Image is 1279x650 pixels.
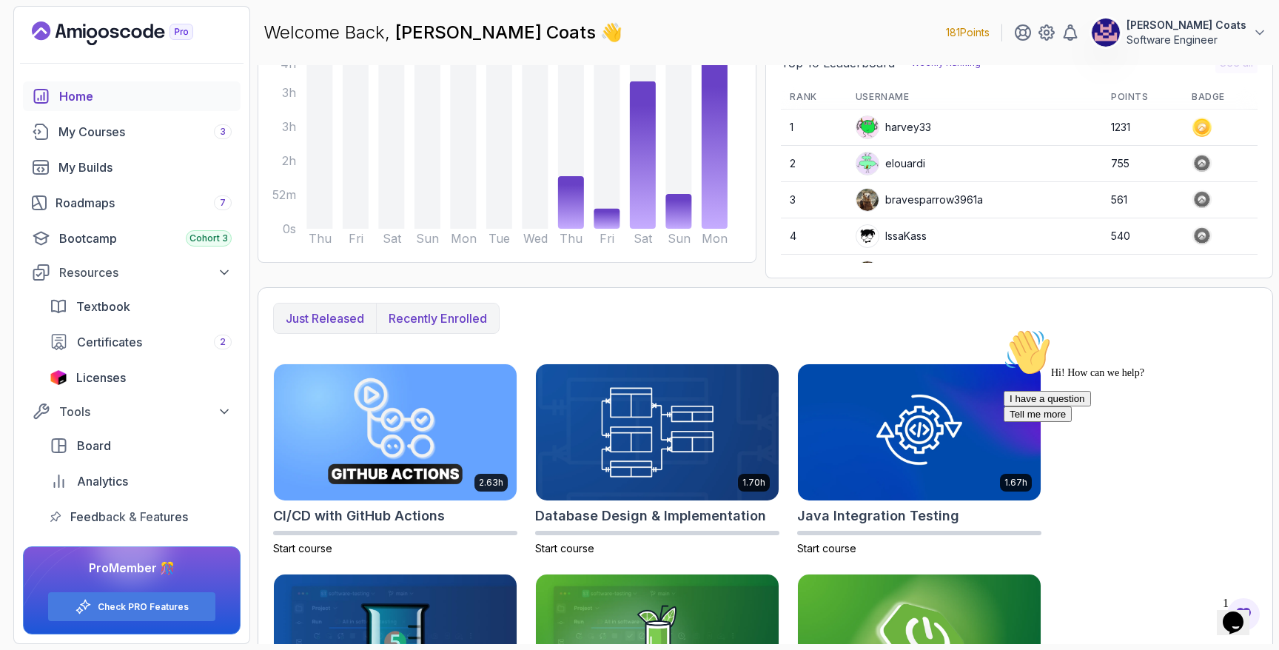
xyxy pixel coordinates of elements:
td: 5 [781,255,846,291]
tspan: Tue [489,231,510,246]
div: My Builds [58,158,232,176]
button: Just released [274,304,376,333]
td: 755 [1102,146,1183,182]
div: 👋Hi! How can we help?I have a questionTell me more [6,6,272,99]
span: Certificates [77,333,142,351]
a: Java Integration Testing card1.67hJava Integration TestingStart course [797,363,1041,556]
tspan: Thu [560,231,583,246]
th: Badge [1183,85,1258,110]
p: Software Engineer [1127,33,1246,47]
div: Home [59,87,232,105]
iframe: chat widget [998,323,1264,583]
span: 👋 [599,19,626,47]
h2: Database Design & Implementation [535,506,766,526]
img: CI/CD with GitHub Actions card [274,364,517,500]
a: CI/CD with GitHub Actions card2.63hCI/CD with GitHub ActionsStart course [273,363,517,556]
div: harvey33 [856,115,931,139]
button: I have a question [6,68,93,84]
button: Tools [23,398,241,425]
a: licenses [41,363,241,392]
tspan: Sat [634,231,653,246]
img: jetbrains icon [50,370,67,385]
a: certificates [41,327,241,357]
tspan: Wed [523,231,548,246]
img: default monster avatar [856,116,879,138]
span: Licenses [76,369,126,386]
span: 3 [220,126,226,138]
a: textbook [41,292,241,321]
span: 2 [220,336,226,348]
td: 540 [1102,218,1183,255]
a: Landing page [32,21,227,45]
th: Username [847,85,1102,110]
a: home [23,81,241,111]
td: 413 [1102,255,1183,291]
tspan: Sun [416,231,439,246]
img: Database Design & Implementation card [536,364,779,500]
td: 1 [781,110,846,146]
tspan: 2h [282,153,296,168]
tspan: 0s [283,221,296,236]
td: 2 [781,146,846,182]
tspan: Thu [309,231,332,246]
tspan: Mon [451,231,477,246]
span: Textbook [76,298,130,315]
tspan: 3h [282,85,296,100]
h2: CI/CD with GitHub Actions [273,506,445,526]
img: :wave: [6,6,53,53]
img: user profile image [856,225,879,247]
span: Cohort 3 [189,232,228,244]
div: My Courses [58,123,232,141]
span: [PERSON_NAME] Coats [395,21,600,43]
div: elouardi [856,152,925,175]
a: bootcamp [23,224,241,253]
span: Board [77,437,111,455]
tspan: Fri [349,231,363,246]
a: Check PRO Features [98,601,189,613]
tspan: 4h [281,56,296,71]
button: Tell me more [6,84,74,99]
img: Java Integration Testing card [798,364,1041,500]
th: Points [1102,85,1183,110]
tspan: Mon [702,231,728,246]
button: Resources [23,259,241,286]
span: Start course [535,542,594,554]
a: board [41,431,241,460]
td: 1231 [1102,110,1183,146]
div: Roadmaps [56,194,232,212]
p: Recently enrolled [389,309,487,327]
td: 4 [781,218,846,255]
span: Feedback & Features [70,508,188,526]
div: Resources [59,264,232,281]
td: 561 [1102,182,1183,218]
span: Start course [797,542,856,554]
span: 7 [220,197,226,209]
div: bravesparrow3961a [856,188,983,212]
button: Recently enrolled [376,304,499,333]
tspan: Fri [600,231,614,246]
span: Analytics [77,472,128,490]
a: builds [23,153,241,182]
div: IssaKass [856,224,927,248]
button: user profile image[PERSON_NAME] CoatsSoftware Engineer [1091,18,1267,47]
p: Just released [286,309,364,327]
tspan: 3h [282,119,296,134]
tspan: Sat [383,231,402,246]
p: 1.70h [742,477,765,489]
p: 2.63h [479,477,503,489]
p: 181 Points [946,25,990,40]
a: analytics [41,466,241,496]
iframe: chat widget [1217,591,1264,635]
a: Database Design & Implementation card1.70hDatabase Design & ImplementationStart course [535,363,779,556]
p: Welcome Back, [263,21,622,44]
a: feedback [41,502,241,532]
a: courses [23,117,241,147]
img: user profile image [856,261,879,284]
h2: Java Integration Testing [797,506,959,526]
td: 3 [781,182,846,218]
span: Start course [273,542,332,554]
a: roadmaps [23,188,241,218]
button: Check PRO Features [47,592,216,622]
img: user profile image [1092,19,1120,47]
